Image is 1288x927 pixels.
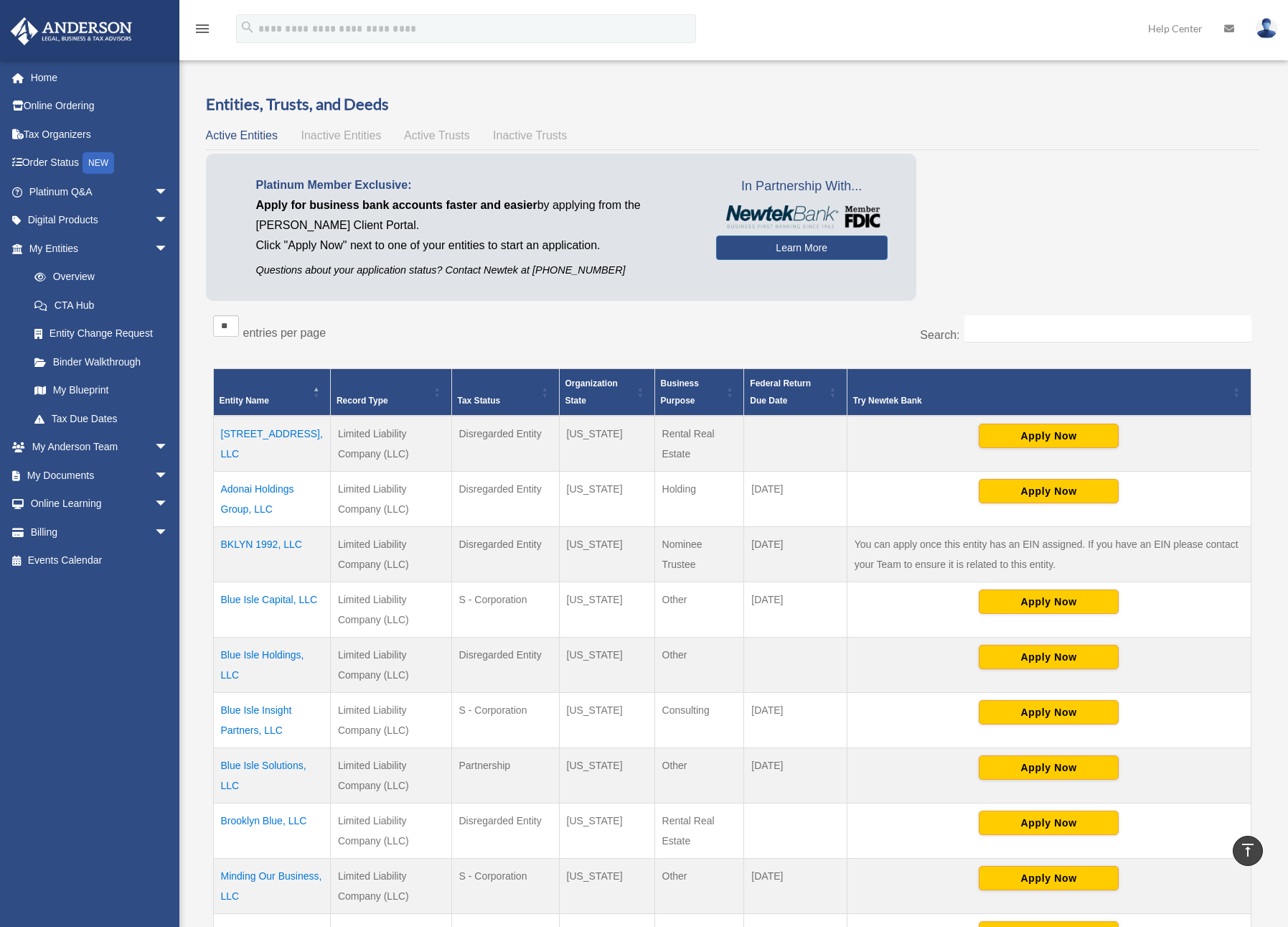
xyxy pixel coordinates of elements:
[154,177,183,207] span: arrow_drop_down
[330,803,451,858] td: Limited Liability Company (LLC)
[559,471,654,526] td: [US_STATE]
[559,416,654,472] td: [US_STATE]
[744,747,847,803] td: [DATE]
[10,546,190,575] a: Events Calendar
[451,526,559,582] td: Disregarded Entity
[979,424,1119,448] button: Apply Now
[154,490,183,519] span: arrow_drop_down
[458,396,501,406] span: Tax Status
[154,461,183,490] span: arrow_drop_down
[654,416,744,472] td: Rental Real Estate
[10,63,190,92] a: Home
[920,329,959,341] label: Search:
[979,590,1119,614] button: Apply Now
[1256,18,1277,39] img: User Pic
[83,152,114,174] div: NEW
[213,803,330,858] td: Brooklyn Blue, LLC
[404,129,470,141] span: Active Trusts
[330,692,451,747] td: Limited Liability Company (LLC)
[744,692,847,747] td: [DATE]
[256,175,695,195] p: Platinum Member Exclusive:
[493,129,567,141] span: Inactive Trusts
[654,526,744,582] td: Nominee Trustee
[10,120,190,149] a: Tax Organizers
[654,582,744,637] td: Other
[10,92,190,121] a: Online Ordering
[559,526,654,582] td: [US_STATE]
[20,263,176,292] a: Overview
[559,692,654,747] td: [US_STATE]
[20,376,183,405] a: My Blueprint
[330,747,451,803] td: Limited Liability Company (LLC)
[10,461,190,490] a: My Documentsarrow_drop_down
[213,692,330,747] td: Blue Isle Insight Partners, LLC
[213,526,330,582] td: BKLYN 1992, LLC
[654,858,744,913] td: Other
[654,368,744,416] th: Business Purpose: Activate to sort
[10,518,190,546] a: Billingarrow_drop_down
[213,858,330,913] td: Minding Our Business, LLC
[213,368,330,416] th: Entity Name: Activate to invert sorting
[206,93,1259,116] h3: Entities, Trusts, and Deeds
[213,747,330,803] td: Blue Isle Solutions, LLC
[661,378,699,406] span: Business Purpose
[716,175,888,198] span: In Partnership With...
[559,582,654,637] td: [US_STATE]
[979,479,1119,503] button: Apply Now
[10,149,190,178] a: Order StatusNEW
[451,692,559,747] td: S - Corporation
[330,582,451,637] td: Limited Liability Company (LLC)
[220,396,269,406] span: Entity Name
[330,526,451,582] td: Limited Liability Company (LLC)
[750,378,811,406] span: Federal Return Due Date
[213,582,330,637] td: Blue Isle Capital, LLC
[1233,836,1263,866] a: vertical_align_top
[194,20,211,37] i: menu
[979,866,1119,890] button: Apply Now
[744,368,847,416] th: Federal Return Due Date: Activate to sort
[194,25,211,37] a: menu
[10,433,190,462] a: My Anderson Teamarrow_drop_down
[559,747,654,803] td: [US_STATE]
[206,129,278,141] span: Active Entities
[979,645,1119,669] button: Apply Now
[451,416,559,472] td: Disregarded Entity
[330,368,451,416] th: Record Type: Activate to sort
[847,526,1251,582] td: You can apply once this entity has an EIN assigned. If you have an EIN please contact your Team t...
[330,637,451,692] td: Limited Liability Company (LLC)
[744,471,847,526] td: [DATE]
[20,348,183,376] a: Binder Walkthrough
[10,234,183,263] a: My Entitiesarrow_drop_down
[654,471,744,526] td: Holding
[559,858,654,913] td: [US_STATE]
[256,195,695,236] p: by applying from the [PERSON_NAME] Client Portal.
[256,261,695,279] p: Questions about your application status? Contact Newtek at [PHONE_NUMBER]
[330,471,451,526] td: Limited Liability Company (LLC)
[451,368,559,416] th: Tax Status: Activate to sort
[654,637,744,692] td: Other
[654,803,744,858] td: Rental Real Estate
[330,416,451,472] td: Limited Liability Company (LLC)
[451,858,559,913] td: S - Corporation
[451,582,559,637] td: S - Corporation
[243,327,326,339] label: entries per page
[1239,842,1256,859] i: vertical_align_top
[451,471,559,526] td: Disregarded Entity
[337,396,388,406] span: Record Type
[565,378,618,406] span: Organization State
[10,206,190,235] a: Digital Productsarrow_drop_down
[979,700,1119,725] button: Apply Now
[979,811,1119,835] button: Apply Now
[451,637,559,692] td: Disregarded Entity
[154,234,183,264] span: arrow_drop_down
[330,858,451,913] td: Limited Liability Company (LLC)
[451,803,559,858] td: Disregarded Entity
[853,392,1229,409] div: Try Newtek Bank
[744,582,847,637] td: [DATE]
[256,199,537,211] span: Apply for business bank accounts faster and easier
[154,206,183,236] span: arrow_drop_down
[847,368,1251,416] th: Try Newtek Bank : Activate to sort
[154,433,183,462] span: arrow_drop_down
[10,177,190,206] a: Platinum Q&Aarrow_drop_down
